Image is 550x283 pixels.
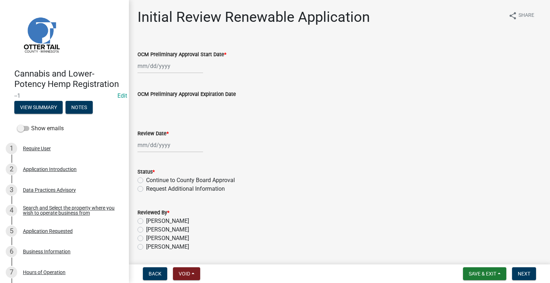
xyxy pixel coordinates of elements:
[137,131,169,136] label: Review Date
[146,176,235,185] label: Continue to County Board Approval
[469,271,496,277] span: Save & Exit
[137,52,226,57] label: OCM Preliminary Approval Start Date
[137,9,370,26] h1: Initial Review Renewable Application
[179,271,190,277] span: Void
[6,184,17,196] div: 3
[14,101,63,114] button: View Summary
[6,225,17,237] div: 5
[463,267,506,280] button: Save & Exit
[6,246,17,257] div: 6
[14,92,115,99] span: --1
[146,243,189,251] label: [PERSON_NAME]
[14,8,68,61] img: Otter Tail County, Minnesota
[149,271,161,277] span: Back
[117,92,127,99] wm-modal-confirm: Edit Application Number
[503,9,540,23] button: shareShare
[146,225,189,234] label: [PERSON_NAME]
[23,167,77,172] div: Application Introduction
[6,164,17,175] div: 2
[6,205,17,216] div: 4
[137,92,236,97] label: OCM Preliminary Approval Expiration Date
[14,105,63,111] wm-modal-confirm: Summary
[518,271,530,277] span: Next
[23,146,51,151] div: Require User
[146,185,225,193] label: Request Additional Information
[137,210,169,215] label: Reviewed By
[137,138,203,152] input: mm/dd/yyyy
[14,69,123,89] h4: Cannabis and Lower-Potency Hemp Registration
[146,217,189,225] label: [PERSON_NAME]
[17,124,64,133] label: Show emails
[6,143,17,154] div: 1
[6,267,17,278] div: 7
[117,92,127,99] a: Edit
[23,205,117,215] div: Search and Select the property where you wish to operate business from
[143,267,167,280] button: Back
[23,249,71,254] div: Business Information
[23,187,76,192] div: Data Practices Advisory
[512,267,536,280] button: Next
[137,59,203,73] input: mm/dd/yyyy
[66,105,93,111] wm-modal-confirm: Notes
[137,170,155,175] label: Status
[66,101,93,114] button: Notes
[508,11,517,20] i: share
[146,234,189,243] label: [PERSON_NAME]
[23,229,73,234] div: Application Requested
[518,11,534,20] span: Share
[23,270,66,275] div: Hours of Operation
[173,267,200,280] button: Void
